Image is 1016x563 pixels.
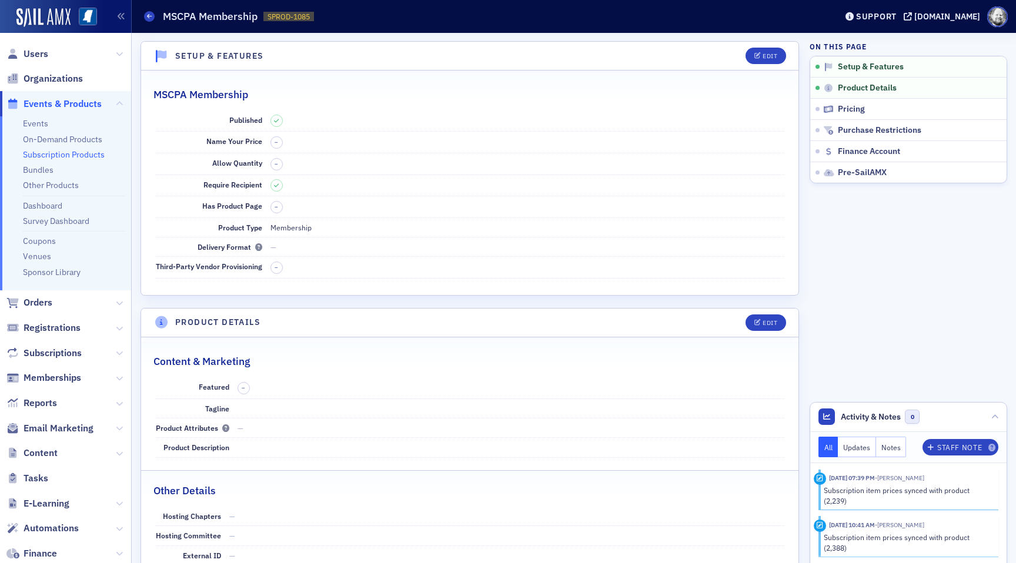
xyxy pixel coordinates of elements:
[829,474,875,482] time: 6/30/2025 07:39 PM
[6,296,52,309] a: Orders
[838,83,897,93] span: Product Details
[229,551,235,560] span: —
[23,267,81,277] a: Sponsor Library
[238,423,243,433] span: —
[905,410,920,424] span: 0
[23,180,79,190] a: Other Products
[199,382,229,391] span: Featured
[153,483,216,498] h2: Other Details
[23,200,62,211] a: Dashboard
[156,531,221,540] span: Hosting Committee
[24,98,102,110] span: Events & Products
[268,12,310,22] span: SPROD-1085
[206,136,262,146] span: Name Your Price
[175,50,263,62] h4: Setup & Features
[24,321,81,334] span: Registrations
[814,472,826,485] div: Activity
[23,149,105,160] a: Subscription Products
[24,371,81,384] span: Memberships
[838,146,900,157] span: Finance Account
[6,48,48,61] a: Users
[746,314,786,331] button: Edit
[838,125,921,136] span: Purchase Restrictions
[6,472,48,485] a: Tasks
[205,404,229,413] span: Tagline
[841,411,901,423] span: Activity & Notes
[198,242,262,252] span: Delivery Format
[876,437,907,457] button: Notes
[71,8,97,28] a: View Homepage
[6,497,69,510] a: E-Learning
[6,522,79,535] a: Automations
[203,180,262,189] span: Require Recipient
[79,8,97,26] img: SailAMX
[202,201,262,210] span: Has Product Page
[6,98,102,110] a: Events & Products
[242,384,245,392] span: –
[838,167,887,178] span: Pre-SailAMX
[24,347,82,360] span: Subscriptions
[156,423,229,433] span: Product Attributes
[814,520,826,532] div: Activity
[914,11,980,22] div: [DOMAIN_NAME]
[810,41,1007,52] h4: On this page
[23,134,102,145] a: On-Demand Products
[24,48,48,61] span: Users
[24,522,79,535] span: Automations
[838,437,876,457] button: Updates
[24,296,52,309] span: Orders
[23,165,54,175] a: Bundles
[23,251,51,262] a: Venues
[270,223,312,232] span: Membership
[270,242,276,252] span: —
[275,160,278,168] span: –
[212,158,262,167] span: Allow Quantity
[218,223,262,232] span: Product Type
[838,104,865,115] span: Pricing
[824,485,990,507] div: Subscription item prices synced with product (2,239)
[229,115,262,125] span: Published
[6,321,81,334] a: Registrations
[24,497,69,510] span: E-Learning
[6,72,83,85] a: Organizations
[923,439,998,455] button: Staff Note
[6,547,57,560] a: Finance
[875,474,924,482] span: Luke Abell
[856,11,897,22] div: Support
[229,531,235,540] span: —
[153,354,250,369] h2: Content & Marketing
[838,62,904,72] span: Setup & Features
[829,521,875,529] time: 6/9/2025 10:41 AM
[824,532,990,554] div: Subscription item prices synced with product (2,388)
[6,371,81,384] a: Memberships
[23,236,56,246] a: Coupons
[183,551,221,560] span: External ID
[16,8,71,27] img: SailAMX
[875,521,924,529] span: Luke Abell
[163,443,229,452] span: Product Description
[275,203,278,211] span: –
[987,6,1008,27] span: Profile
[6,422,93,435] a: Email Marketing
[24,447,58,460] span: Content
[24,547,57,560] span: Finance
[163,511,221,521] span: Hosting Chapters
[23,118,48,129] a: Events
[23,216,89,226] a: Survey Dashboard
[175,316,260,329] h4: Product Details
[163,9,258,24] h1: MSCPA Membership
[229,511,235,521] span: —
[24,397,57,410] span: Reports
[746,48,786,64] button: Edit
[6,347,82,360] a: Subscriptions
[904,12,984,21] button: [DOMAIN_NAME]
[153,87,248,102] h2: MSCPA Membership
[24,422,93,435] span: Email Marketing
[818,437,838,457] button: All
[156,262,262,271] span: Third-Party Vendor Provisioning
[763,320,777,326] div: Edit
[24,472,48,485] span: Tasks
[24,72,83,85] span: Organizations
[937,444,982,451] div: Staff Note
